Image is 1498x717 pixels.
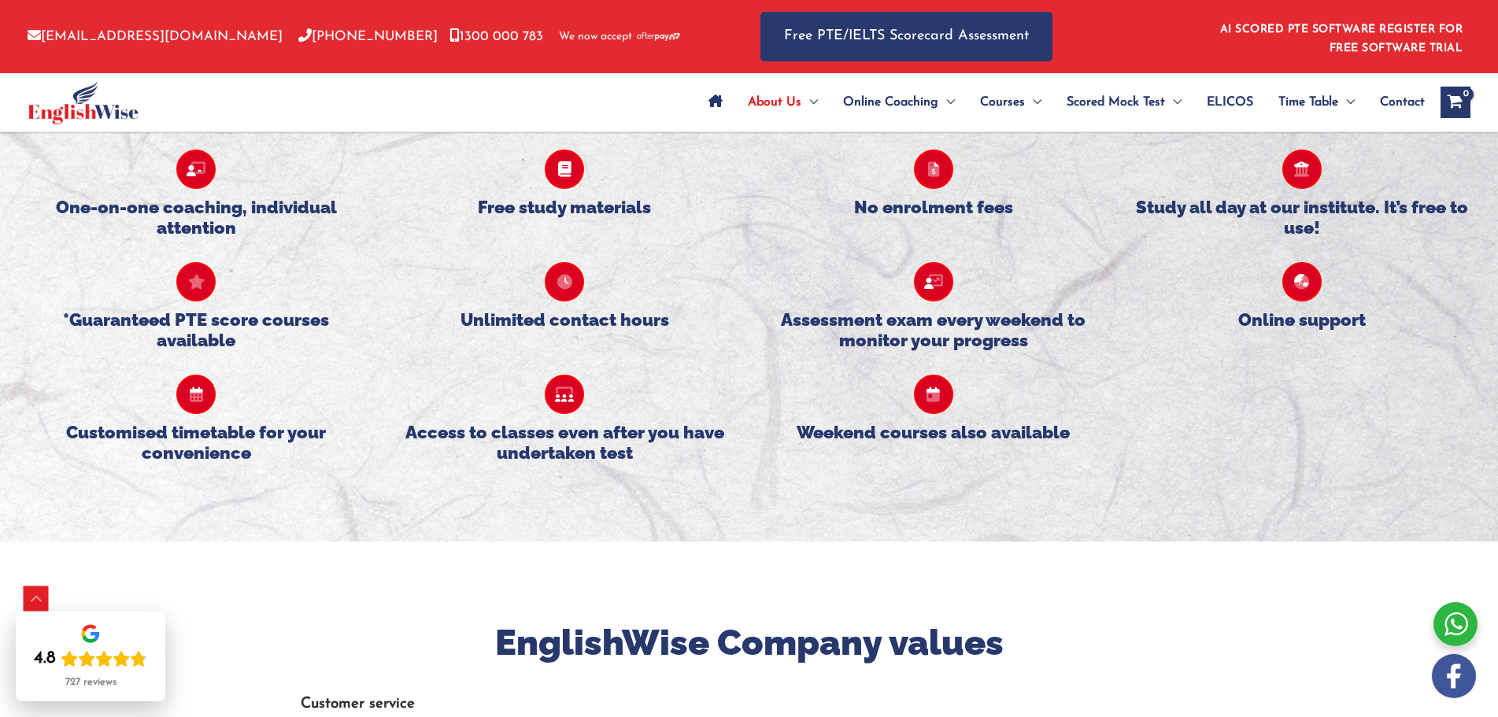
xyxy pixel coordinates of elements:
[396,309,733,330] h5: Unlimited contact hours
[65,676,117,689] div: 727 reviews
[765,422,1102,442] h5: Weekend courses also available
[449,30,543,43] a: 1300 000 783
[559,29,632,45] span: We now accept
[1338,75,1355,130] span: Menu Toggle
[1025,75,1041,130] span: Menu Toggle
[1380,75,1425,130] span: Contact
[1441,87,1470,118] a: View Shopping Cart, empty
[28,30,283,43] a: [EMAIL_ADDRESS][DOMAIN_NAME]
[298,30,438,43] a: [PHONE_NUMBER]
[1054,75,1194,130] a: Scored Mock TestMenu Toggle
[34,648,56,670] div: 4.8
[301,697,415,711] strong: Customer service
[765,197,1102,217] h5: No enrolment fees
[1278,75,1338,130] span: Time Table
[28,309,364,351] h5: *Guaranteed PTE score courses available
[1211,11,1470,62] aside: Header Widget 1
[735,75,830,130] a: About UsMenu Toggle
[1134,197,1470,238] h5: Study all day at our institute. It’s free to use!
[1266,75,1367,130] a: Time TableMenu Toggle
[396,197,733,217] h5: Free study materials
[748,75,801,130] span: About Us
[843,75,938,130] span: Online Coaching
[28,422,364,464] h5: Customised timetable for your convenience
[396,422,733,464] h5: Access to classes even after you have undertaken test
[830,75,967,130] a: Online CoachingMenu Toggle
[1165,75,1182,130] span: Menu Toggle
[28,81,139,124] img: cropped-ew-logo
[938,75,955,130] span: Menu Toggle
[765,309,1102,351] h5: Assessment exam every weekend to monitor your progress
[34,648,147,670] div: Rating: 4.8 out of 5
[1207,75,1253,130] span: ELICOS
[1432,654,1476,698] img: white-facebook.png
[760,12,1052,61] a: Free PTE/IELTS Scorecard Assessment
[801,75,818,130] span: Menu Toggle
[1220,24,1463,54] a: AI SCORED PTE SOFTWARE REGISTER FOR FREE SOFTWARE TRIAL
[495,622,1004,663] strong: EnglishWise Company values
[967,75,1054,130] a: CoursesMenu Toggle
[1367,75,1425,130] a: Contact
[980,75,1025,130] span: Courses
[1067,75,1165,130] span: Scored Mock Test
[1194,75,1266,130] a: ELICOS
[1134,309,1470,330] h5: Online support
[696,75,1425,130] nav: Site Navigation: Main Menu
[28,197,364,238] h5: One-on-one coaching, individual attention
[637,32,680,41] img: Afterpay-Logo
